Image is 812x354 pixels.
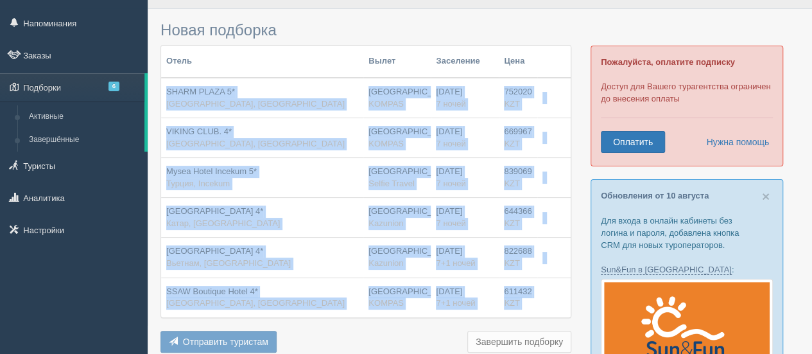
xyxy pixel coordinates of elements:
a: Обновления от 10 августа [601,191,709,200]
span: KZT [504,258,520,268]
span: [GEOGRAPHIC_DATA] 4* [166,206,263,216]
span: 7+1 ночей [436,258,475,268]
span: 669967 [504,127,531,136]
span: Вьетнам, [GEOGRAPHIC_DATA] [166,258,291,268]
a: Завершённые [23,128,144,152]
th: Цена [499,46,537,78]
span: 752020 [504,87,531,96]
button: Завершить подборку [467,331,571,353]
a: Нужна помощь [698,131,770,153]
span: 7 ночей [436,218,465,228]
span: KZT [504,179,520,188]
div: [DATE] [436,126,494,150]
div: [DATE] [436,86,494,110]
a: Sun&Fun в [GEOGRAPHIC_DATA] [601,265,732,275]
div: [GEOGRAPHIC_DATA] [368,126,426,150]
span: 611432 [504,287,531,296]
p: Для входа в онлайн кабинеты без логина и пароля, добавлена кнопка CRM для новых туроператоров. [601,215,773,251]
span: Kazunion [368,218,403,228]
span: KZT [504,139,520,148]
span: 6 [108,82,119,91]
span: Selfie Travel [368,179,415,188]
span: [GEOGRAPHIC_DATA] 4* [166,246,263,256]
span: KOMPAS [368,99,404,109]
div: [DATE] [436,245,494,269]
span: [GEOGRAPHIC_DATA], [GEOGRAPHIC_DATA] [166,99,345,109]
div: [DATE] [436,206,494,229]
th: Отель [161,46,363,78]
span: Катар, [GEOGRAPHIC_DATA] [166,218,280,228]
span: Отправить туристам [183,337,268,347]
div: [GEOGRAPHIC_DATA] [368,86,426,110]
span: KZT [504,218,520,228]
span: Kazunion [368,258,403,268]
span: 7+1 ночей [436,298,475,308]
div: [GEOGRAPHIC_DATA] [368,286,426,310]
span: 7 ночей [436,99,465,109]
th: Заселение [431,46,499,78]
span: 839069 [504,166,531,176]
div: [GEOGRAPHIC_DATA] [368,245,426,269]
span: VIKING CLUB. 4* [166,127,232,136]
span: × [762,189,770,204]
div: [DATE] [436,286,494,310]
span: Турция, Incekum [166,179,230,188]
span: SSAW Boutique Hotel 4* [166,287,258,296]
span: KZT [504,298,520,308]
div: [GEOGRAPHIC_DATA] [368,166,426,190]
span: [GEOGRAPHIC_DATA], [GEOGRAPHIC_DATA] [166,298,345,308]
th: Вылет [363,46,431,78]
span: KOMPAS [368,139,404,148]
span: KOMPAS [368,298,404,308]
a: Оплатить [601,131,665,153]
button: Отправить туристам [160,331,277,353]
span: 7 ночей [436,179,465,188]
span: KZT [504,99,520,109]
span: 7 ночей [436,139,465,148]
span: SHARM PLAZA 5* [166,87,235,96]
b: Пожалуйста, оплатите подписку [601,57,735,67]
span: Mysea Hotel Incekum 5* [166,166,257,176]
button: Close [762,190,770,203]
div: Доступ для Вашего турагентства ограничен до внесения оплаты [591,46,783,166]
div: [GEOGRAPHIC_DATA] [368,206,426,229]
a: Активные [23,105,144,128]
span: [GEOGRAPHIC_DATA], [GEOGRAPHIC_DATA] [166,139,345,148]
span: 644366 [504,206,531,216]
span: 822688 [504,246,531,256]
h3: Новая подборка [160,22,571,39]
div: [DATE] [436,166,494,190]
p: : [601,263,773,276]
